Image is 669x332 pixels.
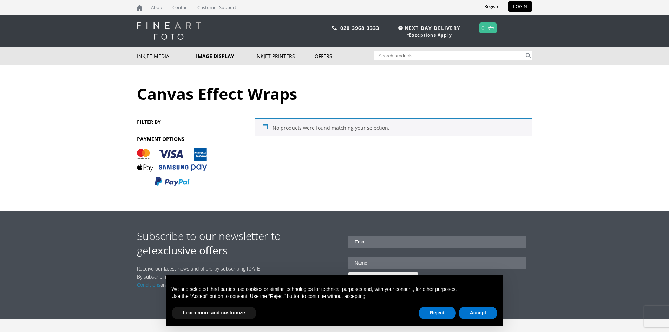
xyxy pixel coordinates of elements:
a: 020 3968 3333 [340,25,380,31]
h1: Canvas Effect Wraps [137,83,532,104]
img: basket.svg [488,26,494,30]
div: No products were found matching your selection. [255,118,532,136]
h3: FILTER BY [137,118,220,125]
img: time.svg [398,26,403,30]
a: Inkjet Media [137,47,196,65]
button: Learn more and customize [172,307,256,319]
p: Use the “Accept” button to consent. Use the “Reject” button to continue without accepting. [172,293,498,300]
a: Exceptions Apply [409,32,452,38]
span: NEXT DAY DELIVERY [396,24,460,32]
p: Receive our latest news and offers by subscribing [DATE]! By subscribing you agree to our and [137,265,266,289]
a: Inkjet Printers [255,47,315,65]
h3: PAYMENT OPTIONS [137,136,220,142]
input: Email [348,236,526,248]
a: 0 [481,23,485,33]
button: Search [524,51,532,60]
a: Offers [315,47,374,65]
p: We and selected third parties use cookies or similar technologies for technical purposes and, wit... [172,286,498,293]
a: Image Display [196,47,255,65]
img: PAYMENT OPTIONS [137,148,207,187]
a: Register [479,1,506,12]
img: phone.svg [332,26,337,30]
a: Terms & Conditions [137,273,225,288]
input: Search products… [374,51,524,60]
input: Name [348,257,526,269]
button: Reject [419,307,456,319]
strong: exclusive offers [152,243,228,258]
h2: Subscribe to our newsletter to get [137,229,335,258]
img: logo-white.svg [137,22,201,40]
button: Accept [459,307,498,319]
a: LOGIN [508,1,532,12]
